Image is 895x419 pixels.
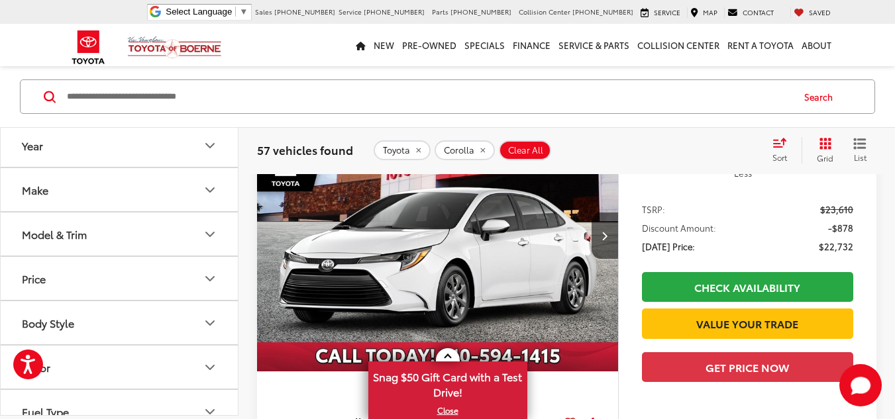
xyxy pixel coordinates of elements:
[642,308,853,338] a: Value Your Trade
[444,145,474,156] span: Corolla
[798,24,835,66] a: About
[370,24,398,66] a: New
[809,7,831,17] span: Saved
[235,7,236,17] span: ​
[22,316,74,329] div: Body Style
[828,221,853,234] span: -$878
[364,7,425,17] span: [PHONE_NUMBER]
[723,24,798,66] a: Rent a Toyota
[435,140,495,160] button: remove Corolla
[432,7,448,17] span: Parts
[703,7,717,17] span: Map
[166,7,232,17] span: Select Language
[1,168,239,211] button: MakeMake
[460,24,509,66] a: Specials
[820,203,853,216] span: $23,610
[554,24,633,66] a: Service & Parts: Opens in a new tab
[853,152,867,163] span: List
[202,270,218,286] div: Price
[239,7,248,17] span: ▼
[519,7,570,17] span: Collision Center
[839,364,882,406] svg: Start Chat
[22,272,46,285] div: Price
[127,36,222,59] img: Vic Vaughan Toyota of Boerne
[370,363,526,403] span: Snag $50 Gift Card with a Test Drive!
[374,140,431,160] button: remove Toyota
[1,346,239,389] button: ColorColor
[22,228,87,240] div: Model & Trim
[766,137,802,163] button: Select sort value
[772,152,787,163] span: Sort
[22,139,43,152] div: Year
[256,100,619,371] div: 2025 Toyota Corolla LE 0
[166,7,248,17] a: Select Language​
[792,80,852,113] button: Search
[817,152,833,163] span: Grid
[592,212,618,259] button: Next image
[724,7,777,18] a: Contact
[256,100,619,371] a: 2025 Toyota Corolla LE2025 Toyota Corolla LE2025 Toyota Corolla LE2025 Toyota Corolla LE
[642,221,716,234] span: Discount Amount:
[339,7,362,17] span: Service
[839,364,882,406] button: Toggle Chat Window
[802,137,843,163] button: Grid View
[509,24,554,66] a: Finance
[202,403,218,419] div: Fuel Type
[256,100,619,372] img: 2025 Toyota Corolla LE
[1,301,239,344] button: Body StyleBody Style
[642,203,665,216] span: TSRP:
[1,124,239,167] button: YearYear
[687,7,721,18] a: Map
[352,24,370,66] a: Home
[499,140,551,160] button: Clear All
[66,81,792,113] input: Search by Make, Model, or Keyword
[255,7,272,17] span: Sales
[637,7,684,18] a: Service
[202,359,218,375] div: Color
[642,240,695,253] span: [DATE] Price:
[843,137,876,163] button: List View
[642,352,853,382] button: Get Price Now
[22,405,69,418] div: Fuel Type
[633,24,723,66] a: Collision Center
[790,7,834,18] a: My Saved Vehicles
[654,7,680,17] span: Service
[257,142,353,158] span: 57 vehicles found
[398,24,460,66] a: Pre-Owned
[450,7,511,17] span: [PHONE_NUMBER]
[819,240,853,253] span: $22,732
[1,257,239,300] button: PricePrice
[22,183,48,196] div: Make
[274,7,335,17] span: [PHONE_NUMBER]
[1,212,239,256] button: Model & TrimModel & Trim
[202,226,218,242] div: Model & Trim
[202,314,218,330] div: Body Style
[383,145,410,156] span: Toyota
[202,181,218,197] div: Make
[642,272,853,302] a: Check Availability
[64,26,113,69] img: Toyota
[508,145,543,156] span: Clear All
[743,7,774,17] span: Contact
[572,7,633,17] span: [PHONE_NUMBER]
[202,137,218,153] div: Year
